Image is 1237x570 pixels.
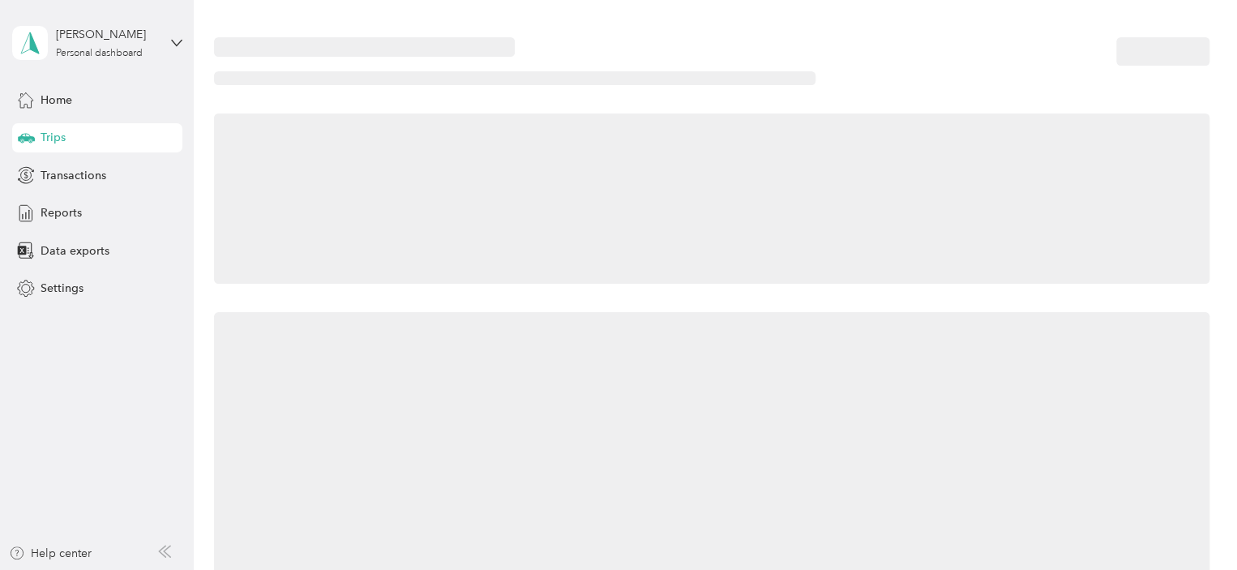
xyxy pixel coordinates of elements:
span: Home [41,92,72,109]
iframe: Everlance-gr Chat Button Frame [1146,479,1237,570]
span: Data exports [41,242,109,259]
span: Reports [41,204,82,221]
div: [PERSON_NAME] [56,26,157,43]
div: Personal dashboard [56,49,143,58]
span: Transactions [41,167,106,184]
button: Help center [9,545,92,562]
span: Settings [41,280,83,297]
span: Trips [41,129,66,146]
